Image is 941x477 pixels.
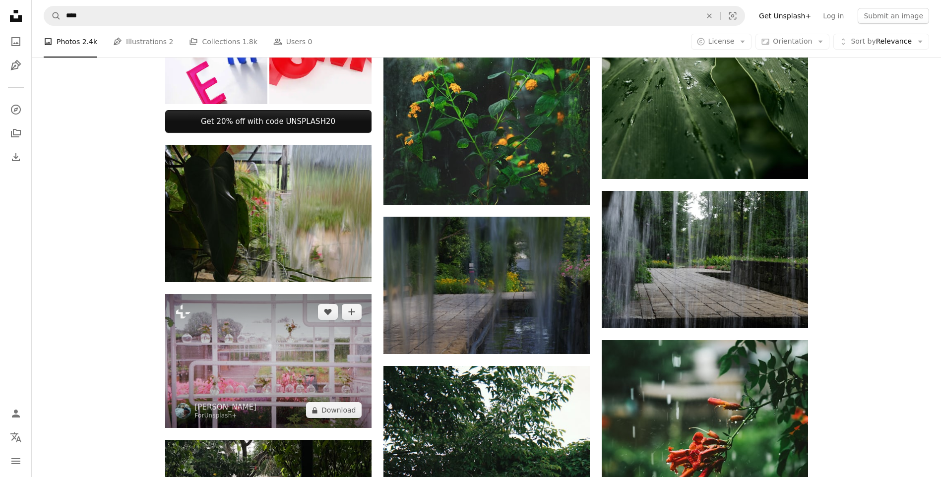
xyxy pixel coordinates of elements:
div: For [195,412,257,420]
a: A water fountain surrounded by trees and flowers [383,281,590,290]
a: a close up of a plant with yellow flowers [383,51,590,60]
button: Download [306,402,362,418]
button: Visual search [721,6,745,25]
a: Get 20% off with code UNSPLASH20 [165,110,372,133]
button: Sort byRelevance [833,34,929,50]
button: Orientation [755,34,829,50]
a: Illustrations [6,56,26,75]
a: A wooden platform with a waterfall coming out of it [602,255,808,264]
span: 1.8k [242,36,257,47]
a: Home — Unsplash [6,6,26,28]
span: Relevance [851,37,912,47]
a: Log in [817,8,850,24]
button: Submit an image [858,8,929,24]
button: License [691,34,752,50]
a: [PERSON_NAME] [195,402,257,412]
img: Go to Annie Spratt's profile [175,403,191,419]
img: A wooden platform with a waterfall coming out of it [602,191,808,328]
form: Find visuals sitewide [44,6,745,26]
span: Orientation [773,37,812,45]
a: Download History [6,147,26,167]
a: Collections [6,123,26,143]
a: Flowers in glass vases sit on a white grid. [165,356,372,365]
a: Photos [6,32,26,52]
span: 2 [169,36,174,47]
span: Sort by [851,37,876,45]
img: Flowers in glass vases sit on a white grid. [165,294,372,428]
a: Explore [6,100,26,119]
button: Language [6,427,26,447]
img: A cat that is standing in the grass [165,145,372,282]
a: Collections 1.8k [189,26,257,58]
button: Like [318,304,338,320]
button: Clear [698,6,720,25]
button: Search Unsplash [44,6,61,25]
a: Get Unsplash+ [753,8,817,24]
a: Users 0 [273,26,313,58]
span: License [708,37,735,45]
a: Unsplash+ [204,412,237,419]
button: Menu [6,451,26,471]
a: Illustrations 2 [113,26,173,58]
a: A cat that is standing in the grass [165,209,372,218]
img: A water fountain surrounded by trees and flowers [383,217,590,354]
span: 0 [308,36,313,47]
a: Log in / Sign up [6,404,26,423]
button: Add to Collection [342,304,362,320]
